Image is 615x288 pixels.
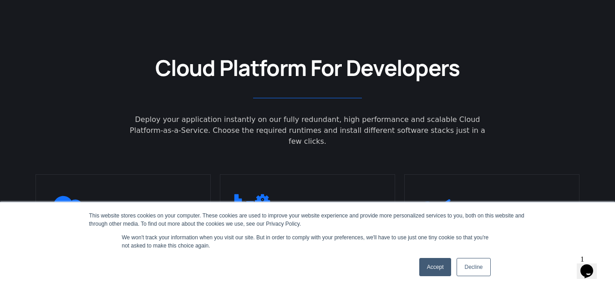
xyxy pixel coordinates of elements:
a: Decline [457,258,490,276]
h2: Cloud Platform For Developers [36,54,580,82]
iframe: chat widget [577,252,606,279]
div: Deploy your application instantly on our fully redundant, high performance and scalable Cloud Pla... [36,114,580,147]
p: We won't track your information when you visit our site. But in order to comply with your prefere... [122,233,493,250]
a: Accept [419,258,452,276]
div: This website stores cookies on your computer. These cookies are used to improve your website expe... [89,212,526,228]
